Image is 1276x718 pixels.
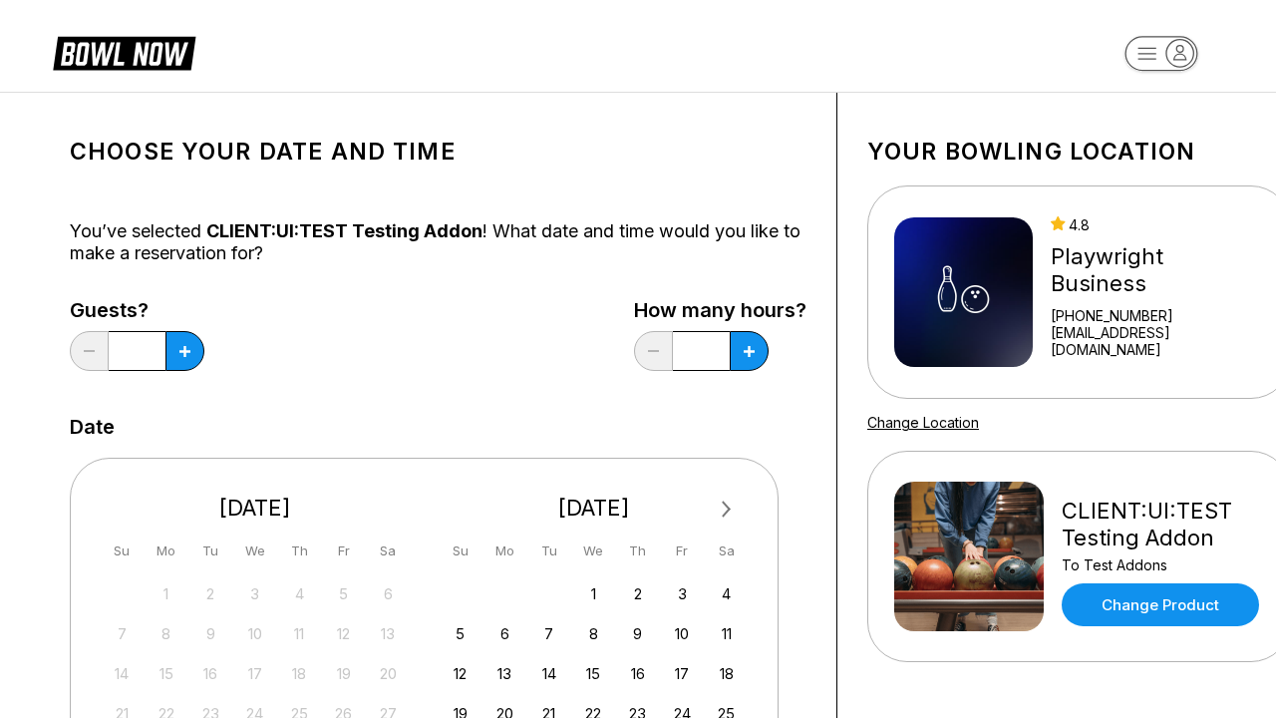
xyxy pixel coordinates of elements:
div: Not available Friday, September 5th, 2025 [330,580,357,607]
div: [PHONE_NUMBER] [1051,307,1264,324]
a: [EMAIL_ADDRESS][DOMAIN_NAME] [1051,324,1264,358]
div: Not available Tuesday, September 9th, 2025 [197,620,224,647]
div: Not available Sunday, September 7th, 2025 [109,620,136,647]
div: Playwright Business [1051,243,1264,297]
div: Sa [375,538,402,564]
div: Choose Saturday, October 18th, 2025 [713,660,740,687]
div: Choose Wednesday, October 15th, 2025 [580,660,607,687]
div: Not available Saturday, September 13th, 2025 [375,620,402,647]
div: Choose Sunday, October 12th, 2025 [447,660,474,687]
div: Not available Thursday, September 4th, 2025 [286,580,313,607]
div: Not available Thursday, September 18th, 2025 [286,660,313,687]
a: Change Product [1062,583,1259,626]
div: Not available Tuesday, September 16th, 2025 [197,660,224,687]
div: Not available Saturday, September 20th, 2025 [375,660,402,687]
div: Choose Wednesday, October 1st, 2025 [580,580,607,607]
div: Su [447,538,474,564]
div: Mo [153,538,179,564]
div: Not available Tuesday, September 2nd, 2025 [197,580,224,607]
div: Choose Saturday, October 4th, 2025 [713,580,740,607]
div: We [580,538,607,564]
div: Tu [535,538,562,564]
img: CLIENT:UI:TEST Testing Addon [894,482,1044,631]
div: Tu [197,538,224,564]
button: Next Month [711,494,743,526]
div: Not available Friday, September 12th, 2025 [330,620,357,647]
div: Not available Wednesday, September 17th, 2025 [241,660,268,687]
div: Choose Thursday, October 2nd, 2025 [624,580,651,607]
div: Choose Monday, October 13th, 2025 [491,660,518,687]
div: Not available Friday, September 19th, 2025 [330,660,357,687]
div: Choose Wednesday, October 8th, 2025 [580,620,607,647]
div: Fr [330,538,357,564]
div: Not available Thursday, September 11th, 2025 [286,620,313,647]
div: Not available Monday, September 15th, 2025 [153,660,179,687]
div: Not available Wednesday, September 3rd, 2025 [241,580,268,607]
div: You’ve selected ! What date and time would you like to make a reservation for? [70,220,806,264]
div: Not available Monday, September 8th, 2025 [153,620,179,647]
div: Choose Thursday, October 9th, 2025 [624,620,651,647]
div: Not available Saturday, September 6th, 2025 [375,580,402,607]
span: CLIENT:UI:TEST Testing Addon [206,220,482,241]
div: To Test Addons [1062,556,1264,573]
div: Not available Wednesday, September 10th, 2025 [241,620,268,647]
div: Choose Sunday, October 5th, 2025 [447,620,474,647]
div: Su [109,538,136,564]
div: Choose Friday, October 10th, 2025 [669,620,696,647]
label: Date [70,416,115,438]
div: Choose Thursday, October 16th, 2025 [624,660,651,687]
div: Choose Saturday, October 11th, 2025 [713,620,740,647]
div: We [241,538,268,564]
div: Not available Sunday, September 14th, 2025 [109,660,136,687]
div: [DATE] [440,495,749,522]
div: Choose Friday, October 17th, 2025 [669,660,696,687]
div: [DATE] [101,495,410,522]
label: How many hours? [634,299,806,321]
div: Mo [491,538,518,564]
img: Playwright Business [894,217,1033,367]
div: CLIENT:UI:TEST Testing Addon [1062,498,1264,551]
div: Not available Monday, September 1st, 2025 [153,580,179,607]
div: Choose Tuesday, October 14th, 2025 [535,660,562,687]
div: Choose Monday, October 6th, 2025 [491,620,518,647]
div: Choose Tuesday, October 7th, 2025 [535,620,562,647]
div: Sa [713,538,740,564]
div: Choose Friday, October 3rd, 2025 [669,580,696,607]
a: Change Location [867,414,979,431]
h1: Choose your Date and time [70,138,806,166]
div: 4.8 [1051,216,1264,233]
div: Fr [669,538,696,564]
div: Th [624,538,651,564]
label: Guests? [70,299,204,321]
div: Th [286,538,313,564]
